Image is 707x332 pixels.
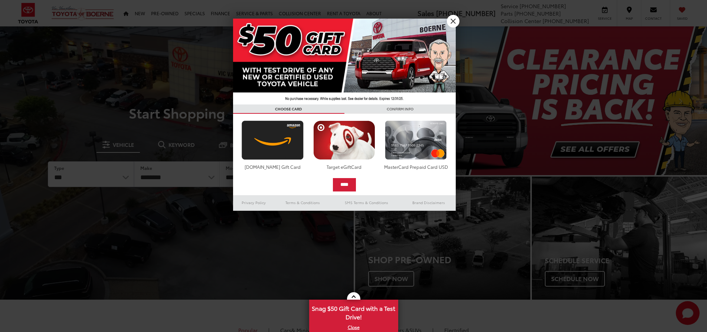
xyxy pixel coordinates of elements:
[311,120,377,160] img: targetcard.png
[383,120,449,160] img: mastercard.png
[311,164,377,170] div: Target eGiftCard
[383,164,449,170] div: MasterCard Prepaid Card USD
[233,104,344,114] h3: CHOOSE CARD
[233,198,275,207] a: Privacy Policy
[240,164,305,170] div: [DOMAIN_NAME] Gift Card
[274,198,331,207] a: Terms & Conditions
[233,19,456,104] img: 42635_top_851395.jpg
[310,300,397,323] span: Snag $50 Gift Card with a Test Drive!
[240,120,305,160] img: amazoncard.png
[402,198,456,207] a: Brand Disclaimers
[344,104,456,114] h3: CONFIRM INFO
[331,198,402,207] a: SMS Terms & Conditions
